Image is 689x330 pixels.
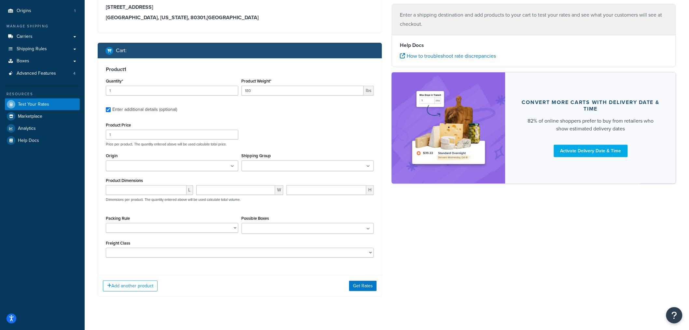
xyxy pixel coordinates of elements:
[666,307,682,323] button: Open Resource Center
[106,4,374,10] h3: [STREET_ADDRESS]
[366,185,374,195] span: H
[5,91,80,97] div: Resources
[364,86,374,96] span: lbs
[242,153,271,158] label: Shipping Group
[5,98,80,110] a: Test Your Rates
[106,241,130,246] label: Freight Class
[106,86,238,96] input: 0
[106,123,131,127] label: Product Price
[106,107,111,112] input: Enter additional details (optional)
[5,5,80,17] li: Origins
[106,153,118,158] label: Origin
[18,102,49,107] span: Test Your Rates
[103,280,158,292] button: Add another product
[106,216,130,221] label: Packing Rule
[275,185,283,195] span: W
[5,67,80,80] li: Advanced Features
[17,58,29,64] span: Boxes
[18,114,42,119] span: Marketplace
[104,142,375,146] p: Price per product. The quantity entered above will be used calculate total price.
[17,8,31,14] span: Origins
[554,145,628,157] a: Activate Delivery Date & Time
[74,8,76,14] span: 1
[242,86,364,96] input: 0.00
[104,197,241,202] p: Dimensions per product. The quantity entered above will be used calculate total volume.
[242,79,272,83] label: Product Weight*
[5,23,80,29] div: Manage Shipping
[400,41,668,49] h4: Help Docs
[18,126,36,131] span: Analytics
[5,55,80,67] a: Boxes
[106,14,374,21] h3: [GEOGRAPHIC_DATA], [US_STATE], 80301 , [GEOGRAPHIC_DATA]
[18,138,39,143] span: Help Docs
[17,71,56,76] span: Advanced Features
[112,105,177,114] div: Enter additional details (optional)
[5,135,80,146] a: Help Docs
[73,71,76,76] span: 4
[5,67,80,80] a: Advanced Features4
[5,123,80,134] a: Analytics
[521,117,660,133] div: 82% of online shoppers prefer to buy from retailers who show estimated delivery dates
[5,111,80,122] a: Marketplace
[349,281,377,291] button: Get Rates
[400,52,496,60] a: How to troubleshoot rate discrepancies
[106,178,143,183] label: Product Dimensions
[5,31,80,43] a: Carriers
[5,43,80,55] a: Shipping Rules
[17,34,33,39] span: Carriers
[521,99,660,112] div: Convert more carts with delivery date & time
[5,5,80,17] a: Origins1
[106,66,374,73] h3: Product 1
[400,10,668,29] p: Enter a shipping destination and add products to your cart to test your rates and see what your c...
[116,48,127,53] h2: Cart :
[408,82,489,174] img: feature-image-ddt-36eae7f7280da8017bfb280eaccd9c446f90b1fe08728e4019434db127062ab4.png
[17,46,47,52] span: Shipping Rules
[187,185,193,195] span: L
[106,79,123,83] label: Quantity*
[242,216,269,221] label: Possible Boxes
